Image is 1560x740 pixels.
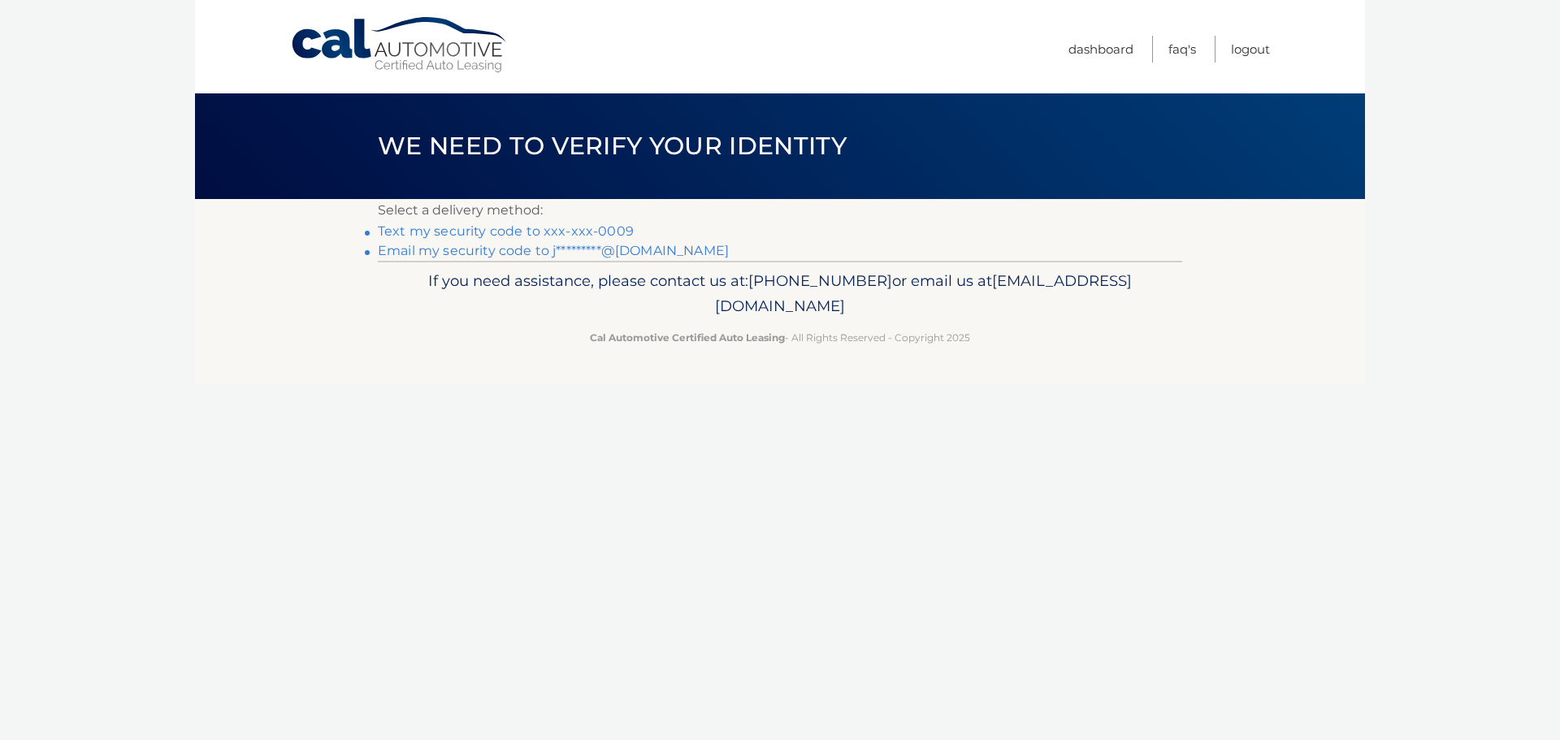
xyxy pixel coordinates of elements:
a: Dashboard [1068,36,1133,63]
span: We need to verify your identity [378,131,847,161]
a: FAQ's [1168,36,1196,63]
p: If you need assistance, please contact us at: or email us at [388,268,1172,320]
p: - All Rights Reserved - Copyright 2025 [388,329,1172,346]
a: Logout [1231,36,1270,63]
p: Select a delivery method: [378,199,1182,222]
a: Cal Automotive [290,16,509,74]
span: [PHONE_NUMBER] [748,271,892,290]
a: Text my security code to xxx-xxx-0009 [378,223,634,239]
strong: Cal Automotive Certified Auto Leasing [590,331,785,344]
a: Email my security code to j*********@[DOMAIN_NAME] [378,243,729,258]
